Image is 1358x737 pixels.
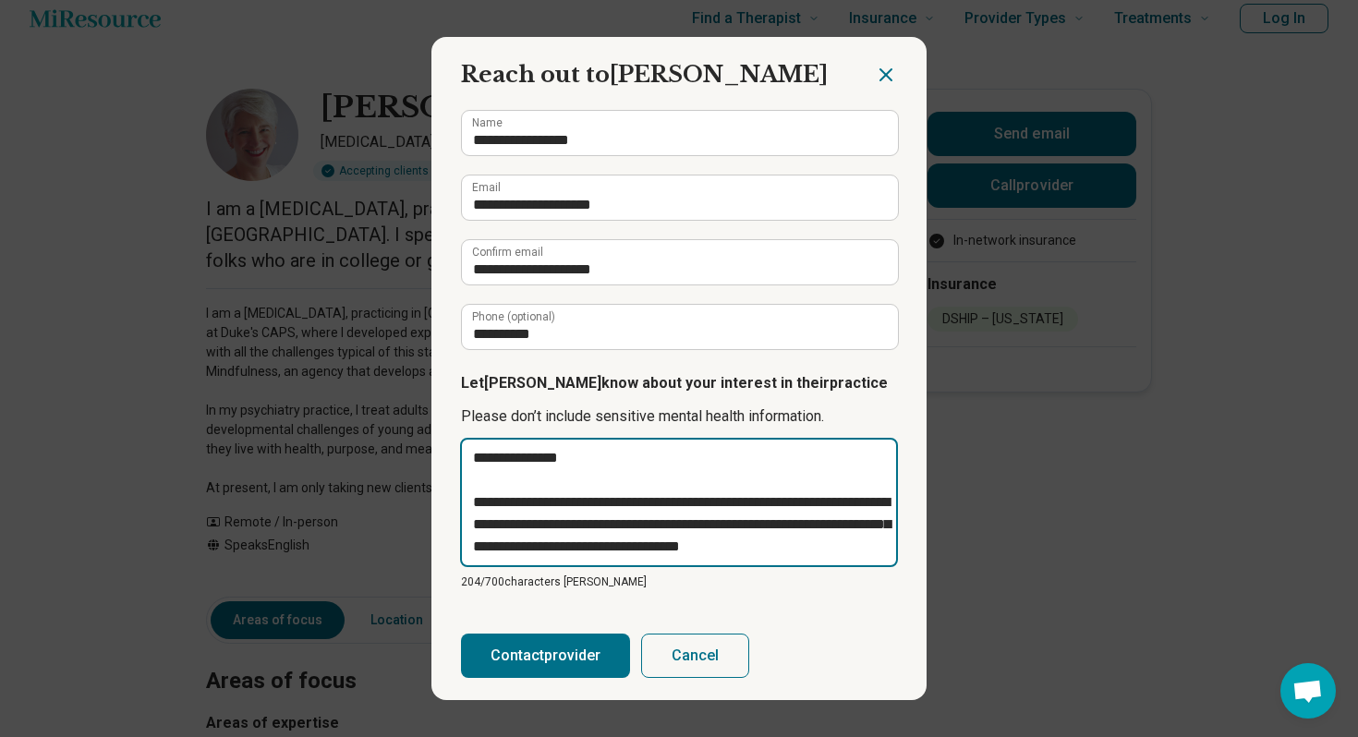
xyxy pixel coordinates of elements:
[461,372,897,394] p: Let [PERSON_NAME] know about your interest in their practice
[461,405,897,428] p: Please don’t include sensitive mental health information.
[472,182,501,193] label: Email
[461,61,828,88] span: Reach out to [PERSON_NAME]
[641,634,749,678] button: Cancel
[472,311,555,322] label: Phone (optional)
[472,117,503,128] label: Name
[461,634,630,678] button: Contactprovider
[461,574,897,590] p: 204/ 700 characters [PERSON_NAME]
[472,247,543,258] label: Confirm email
[875,64,897,86] button: Close dialog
